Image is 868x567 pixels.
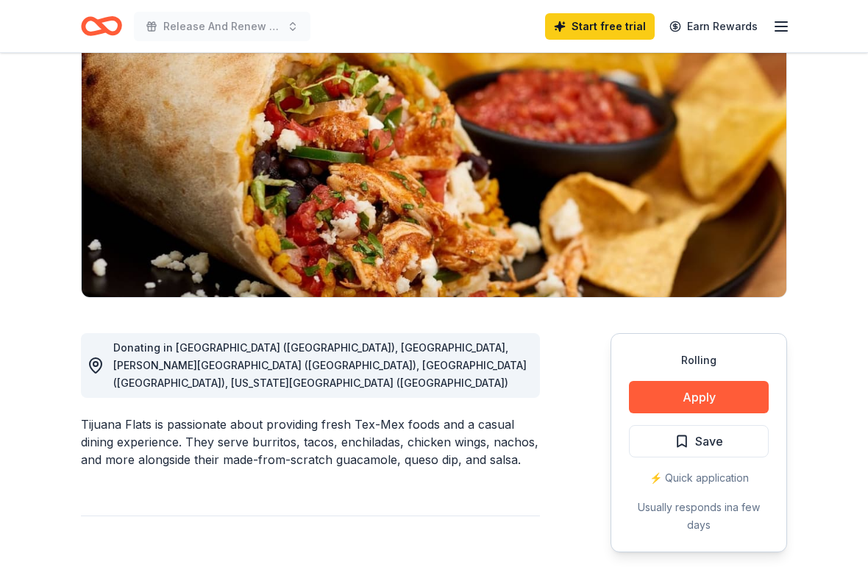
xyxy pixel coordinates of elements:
button: Save [629,425,769,457]
div: Rolling [629,352,769,369]
span: Release And Renew Women's Retreat [163,18,281,35]
button: Release And Renew Women's Retreat [134,12,310,41]
span: Donating in [GEOGRAPHIC_DATA] ([GEOGRAPHIC_DATA]), [GEOGRAPHIC_DATA], [PERSON_NAME][GEOGRAPHIC_DA... [113,341,527,389]
div: ⚡️ Quick application [629,469,769,487]
img: Image for Tijuana Flats [82,16,786,297]
a: Earn Rewards [661,13,766,40]
button: Apply [629,381,769,413]
a: Start free trial [545,13,655,40]
div: Usually responds in a few days [629,499,769,534]
a: Home [81,9,122,43]
div: Tijuana Flats is passionate about providing fresh Tex-Mex foods and a casual dining experience. T... [81,416,540,468]
span: Save [695,432,723,451]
